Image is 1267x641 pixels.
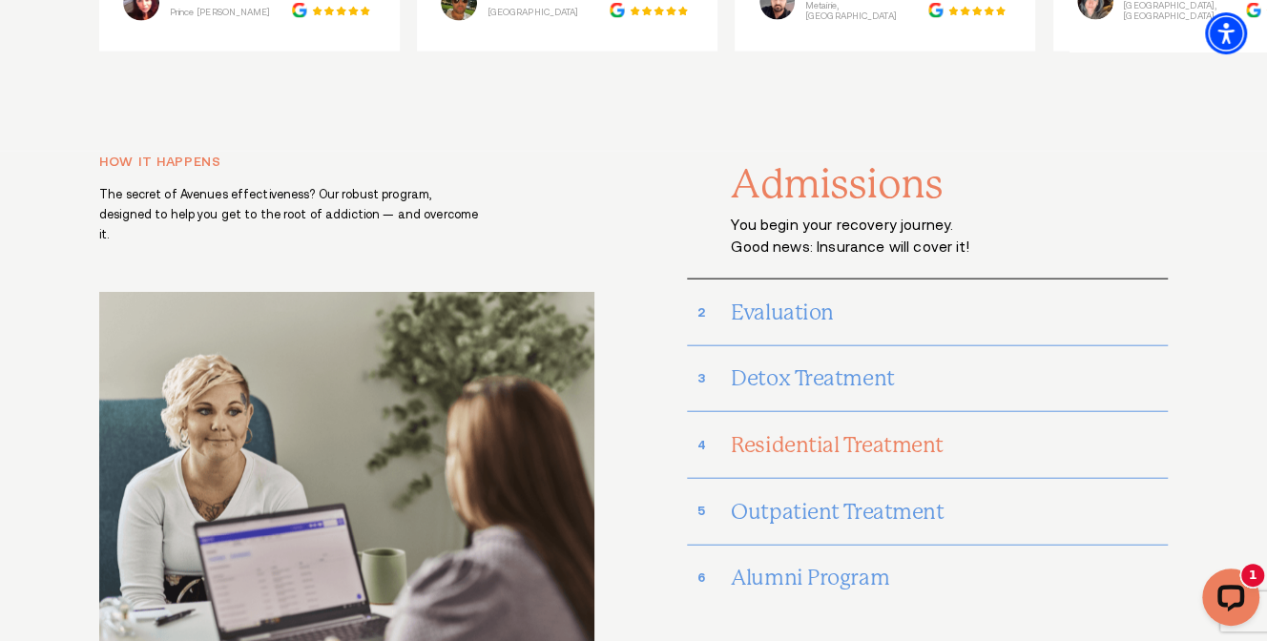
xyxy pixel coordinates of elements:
p: [GEOGRAPHIC_DATA] [488,7,579,17]
h3: Evaluation [731,291,1168,335]
p: Prince [PERSON_NAME] [169,7,270,17]
h3: Residential Treatment [731,424,1168,467]
h3: Alumni Program [731,556,1168,600]
p: You begin your recovery journey. Good news: Insurance will cover it! [731,215,1035,258]
p: How it happens [99,152,487,172]
p: The secret of Avenues effectiveness? Our robust program, designed to help you get to the root of ... [99,185,487,245]
div: Accessibility Menu [1205,12,1247,54]
iframe: LiveChat chat widget [1187,561,1267,641]
h3: Admissions [731,163,1168,207]
h3: Outpatient Treatment [731,490,1168,534]
h3: Detox Treatment [731,357,1168,401]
